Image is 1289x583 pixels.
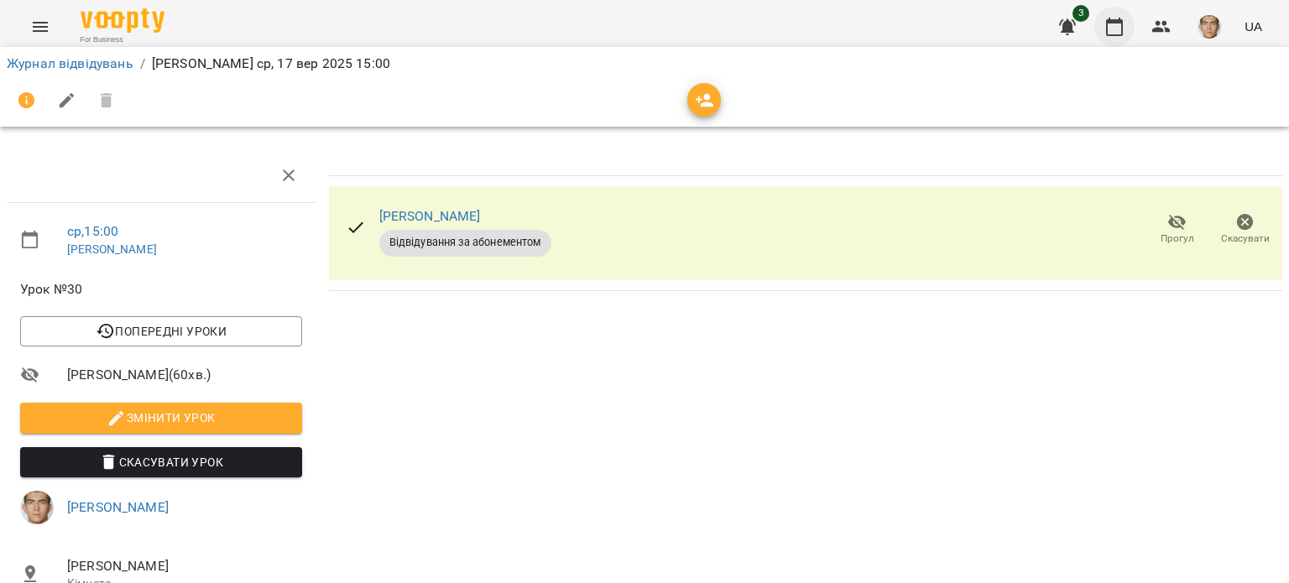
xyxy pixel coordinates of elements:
[1245,18,1262,35] span: UA
[1072,5,1089,22] span: 3
[7,54,1282,74] nav: breadcrumb
[1211,206,1279,253] button: Скасувати
[379,208,481,224] a: [PERSON_NAME]
[34,321,289,341] span: Попередні уроки
[1161,232,1194,246] span: Прогул
[20,491,54,524] img: 290265f4fa403245e7fea1740f973bad.jpg
[20,7,60,47] button: Menu
[1198,15,1221,39] img: 290265f4fa403245e7fea1740f973bad.jpg
[1143,206,1211,253] button: Прогул
[7,55,133,71] a: Журнал відвідувань
[67,499,169,515] a: [PERSON_NAME]
[34,408,289,428] span: Змінити урок
[1238,11,1269,42] button: UA
[34,452,289,472] span: Скасувати Урок
[140,54,145,74] li: /
[1221,232,1270,246] span: Скасувати
[152,54,390,74] p: [PERSON_NAME] ср, 17 вер 2025 15:00
[20,316,302,346] button: Попередні уроки
[81,8,164,33] img: Voopty Logo
[67,556,302,576] span: [PERSON_NAME]
[67,223,118,239] a: ср , 15:00
[67,365,302,385] span: [PERSON_NAME] ( 60 хв. )
[81,34,164,45] span: For Business
[379,235,551,250] span: Відвідування за абонементом
[67,242,157,256] a: [PERSON_NAME]
[20,279,302,299] span: Урок №30
[20,403,302,433] button: Змінити урок
[20,447,302,477] button: Скасувати Урок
